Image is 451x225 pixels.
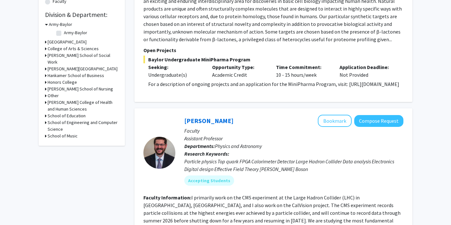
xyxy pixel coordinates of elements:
h3: [GEOGRAPHIC_DATA] [48,39,87,45]
p: Seeking: [148,63,203,71]
div: Undergraduate(s) [148,71,203,79]
button: Add Jon Wilson to Bookmarks [318,115,352,127]
h3: College of Arts & Sciences [48,45,99,52]
p: Open Projects [143,46,403,54]
p: Faculty [184,127,403,135]
h3: School of Music [48,133,78,139]
h3: School of Engineering and Computer Science [48,119,118,133]
mat-chip: Accepting Students [184,175,234,186]
h3: Army-Baylor [49,21,72,28]
b: Faculty Information: [143,194,191,201]
span: Baylor Undergraduate MiniPharma Program [143,56,403,63]
div: 10 - 15 hours/week [271,63,335,79]
p: Time Commitment: [276,63,330,71]
h3: [PERSON_NAME] School of Nursing [48,86,113,92]
p: Assistant Professor [184,135,403,142]
h3: School of Education [48,112,86,119]
a: [PERSON_NAME] [184,117,233,125]
p: Opportunity Type: [212,63,266,71]
p: For a description of ongoing projects and an application for the MiniPharma Program, visit: [URL]... [148,80,403,88]
b: Research Keywords: [184,151,229,157]
h3: [PERSON_NAME] School of Social Work [48,52,118,66]
h3: Other [48,92,59,99]
h3: [PERSON_NAME] College of Health and Human Sciences [48,99,118,112]
span: Physics and Astronomy [215,143,262,149]
h3: Hankamer School of Business [48,72,104,79]
button: Compose Request to Jon Wilson [354,115,403,127]
div: Not Provided [335,63,399,79]
label: Army-Baylor [64,29,87,36]
p: Application Deadline: [340,63,394,71]
div: Academic Credit [207,63,271,79]
h3: Honors College [48,79,77,86]
h3: [PERSON_NAME][GEOGRAPHIC_DATA] [48,66,118,72]
h2: Division & Department: [45,11,118,19]
iframe: Chat [5,196,27,220]
div: Particle physics Top quark FPGA Calorimeter Detector Large Hadron Collider Data analysis Electron... [184,158,403,173]
b: Departments: [184,143,215,149]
